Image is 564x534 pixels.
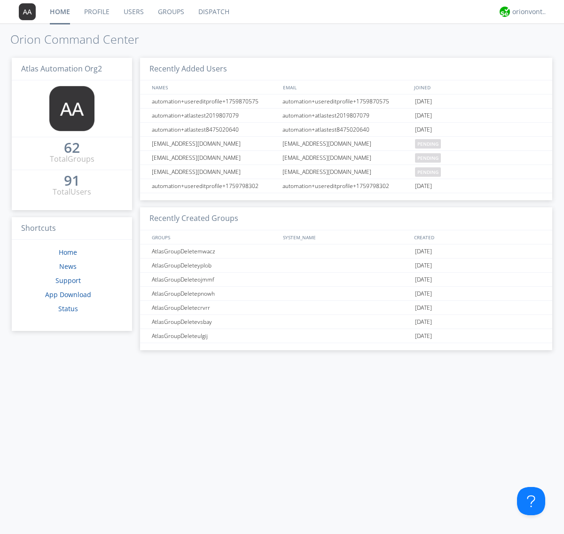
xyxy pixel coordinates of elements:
img: 373638.png [49,86,94,131]
div: automation+atlastest2019807079 [149,109,280,122]
span: [DATE] [415,259,432,273]
div: [EMAIL_ADDRESS][DOMAIN_NAME] [149,165,280,179]
img: 373638.png [19,3,36,20]
div: automation+usereditprofile+1759798302 [149,179,280,193]
div: [EMAIL_ADDRESS][DOMAIN_NAME] [280,165,413,179]
span: [DATE] [415,273,432,287]
span: pending [415,153,441,163]
a: 91 [64,176,80,187]
div: 91 [64,176,80,185]
div: [EMAIL_ADDRESS][DOMAIN_NAME] [149,151,280,165]
a: [EMAIL_ADDRESS][DOMAIN_NAME][EMAIL_ADDRESS][DOMAIN_NAME]pending [140,165,552,179]
span: [DATE] [415,287,432,301]
div: GROUPS [149,230,278,244]
div: AtlasGroupDeletecrvrr [149,301,280,314]
a: AtlasGroupDeleteyplob[DATE] [140,259,552,273]
span: pending [415,167,441,177]
a: Home [59,248,77,257]
h3: Recently Added Users [140,58,552,81]
div: AtlasGroupDeleteyplob [149,259,280,272]
span: [DATE] [415,94,432,109]
div: automation+atlastest8475020640 [149,123,280,136]
span: [DATE] [415,123,432,137]
span: [DATE] [415,315,432,329]
div: AtlasGroupDeletevsbay [149,315,280,329]
a: App Download [45,290,91,299]
a: automation+atlastest8475020640automation+atlastest8475020640[DATE] [140,123,552,137]
a: [EMAIL_ADDRESS][DOMAIN_NAME][EMAIL_ADDRESS][DOMAIN_NAME]pending [140,151,552,165]
div: AtlasGroupDeleteojmmf [149,273,280,286]
span: Atlas Automation Org2 [21,63,102,74]
div: automation+usereditprofile+1759870575 [280,94,413,108]
div: [EMAIL_ADDRESS][DOMAIN_NAME] [280,137,413,150]
div: Total Groups [50,154,94,165]
iframe: Toggle Customer Support [517,487,545,515]
a: Status [58,304,78,313]
span: pending [415,139,441,149]
div: [EMAIL_ADDRESS][DOMAIN_NAME] [280,151,413,165]
a: [EMAIL_ADDRESS][DOMAIN_NAME][EMAIL_ADDRESS][DOMAIN_NAME]pending [140,137,552,151]
div: [EMAIL_ADDRESS][DOMAIN_NAME] [149,137,280,150]
span: [DATE] [415,244,432,259]
div: AtlasGroupDeleteulgij [149,329,280,343]
div: automation+usereditprofile+1759798302 [280,179,413,193]
div: EMAIL [281,80,412,94]
div: SYSTEM_NAME [281,230,412,244]
div: Total Users [53,187,91,197]
a: automation+usereditprofile+1759870575automation+usereditprofile+1759870575[DATE] [140,94,552,109]
a: Support [55,276,81,285]
a: News [59,262,77,271]
div: orionvontas+atlas+automation+org2 [512,7,548,16]
div: automation+atlastest2019807079 [280,109,413,122]
span: [DATE] [415,109,432,123]
div: AtlasGroupDeletemwacz [149,244,280,258]
a: AtlasGroupDeletepnowh[DATE] [140,287,552,301]
a: 62 [64,143,80,154]
a: AtlasGroupDeleteojmmf[DATE] [140,273,552,287]
a: automation+atlastest2019807079automation+atlastest2019807079[DATE] [140,109,552,123]
div: AtlasGroupDeletepnowh [149,287,280,300]
div: automation+usereditprofile+1759870575 [149,94,280,108]
div: NAMES [149,80,278,94]
h3: Shortcuts [12,217,132,240]
a: automation+usereditprofile+1759798302automation+usereditprofile+1759798302[DATE] [140,179,552,193]
span: [DATE] [415,179,432,193]
a: AtlasGroupDeletevsbay[DATE] [140,315,552,329]
div: CREATED [412,230,543,244]
a: AtlasGroupDeletemwacz[DATE] [140,244,552,259]
div: automation+atlastest8475020640 [280,123,413,136]
a: AtlasGroupDeletecrvrr[DATE] [140,301,552,315]
a: AtlasGroupDeleteulgij[DATE] [140,329,552,343]
div: 62 [64,143,80,152]
h3: Recently Created Groups [140,207,552,230]
span: [DATE] [415,301,432,315]
img: 29d36aed6fa347d5a1537e7736e6aa13 [500,7,510,17]
span: [DATE] [415,329,432,343]
div: JOINED [412,80,543,94]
